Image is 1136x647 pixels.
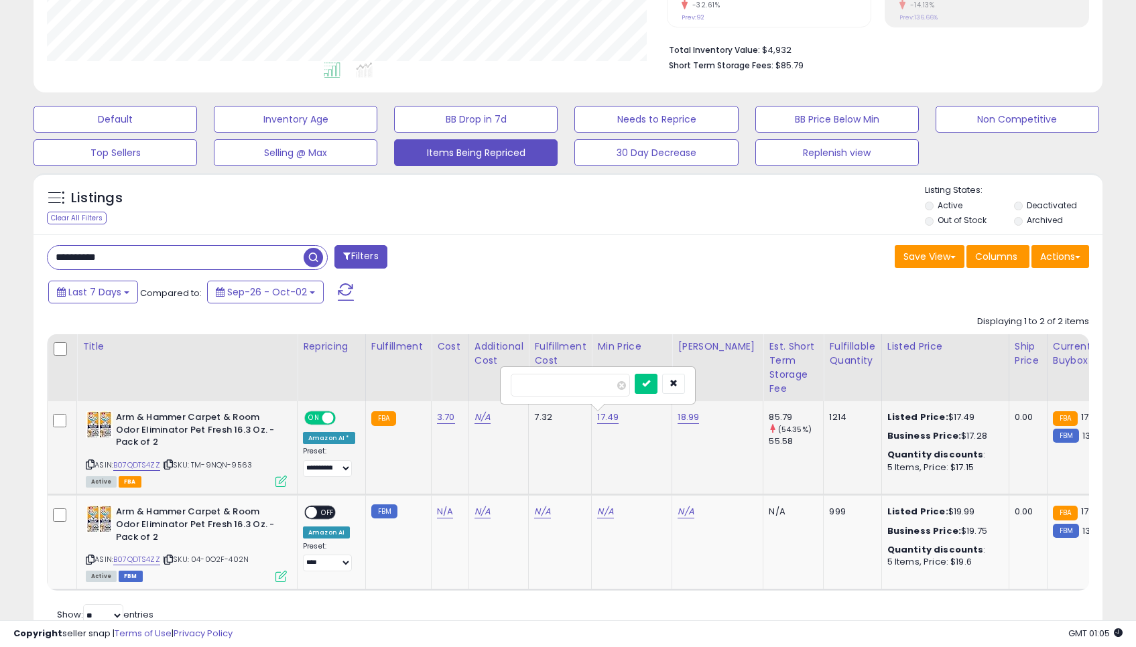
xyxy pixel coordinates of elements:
[1031,245,1089,268] button: Actions
[887,448,984,461] b: Quantity discounts
[1053,340,1122,368] div: Current Buybox Price
[1053,411,1078,426] small: FBA
[475,340,523,368] div: Additional Cost
[678,411,699,424] a: 18.99
[13,627,62,640] strong: Copyright
[303,526,350,538] div: Amazon AI
[371,340,426,354] div: Fulfillment
[887,524,961,537] b: Business Price:
[829,506,871,518] div: 999
[899,13,938,21] small: Prev: 136.66%
[1015,340,1042,368] div: Ship Price
[113,459,160,471] a: B07QDTS4ZZ
[207,281,324,303] button: Sep-26 - Oct-02
[755,139,919,166] button: Replenish view
[1027,200,1077,211] label: Deactivated
[977,315,1089,328] div: Displaying 1 to 2 of 2 items
[887,411,999,423] div: $17.49
[86,571,117,582] span: All listings currently available for purchase on Amazon
[475,411,491,424] a: N/A
[1053,524,1079,538] small: FBM
[303,447,355,477] div: Preset:
[975,250,1017,263] span: Columns
[140,287,202,299] span: Compared to:
[829,340,875,368] div: Fulfillable Quantity
[887,411,948,423] b: Listed Price:
[162,554,249,565] span: | SKU: 04-0O2F-402N
[778,424,812,435] small: (54.35%)
[86,506,113,532] img: 610rbD8D4YL._SL40_.jpg
[769,340,818,396] div: Est. Short Term Storage Fee
[597,411,619,424] a: 17.49
[303,542,355,572] div: Preset:
[116,411,279,452] b: Arm & Hammer Carpet & Room Odor Eliminator Pet Fresh 16.3 Oz. - Pack of 2
[829,411,871,423] div: 1214
[119,571,143,582] span: FBM
[115,627,172,640] a: Terms of Use
[887,461,999,474] div: 5 Items, Price: $17.15
[936,106,1099,133] button: Non Competitive
[682,13,704,21] small: Prev: 92
[887,340,1003,354] div: Listed Price
[1082,429,1098,442] span: 13.2
[174,627,233,640] a: Privacy Policy
[303,340,360,354] div: Repricing
[86,411,287,486] div: ASIN:
[887,430,999,442] div: $17.28
[938,214,987,226] label: Out of Stock
[13,628,233,640] div: seller snap | |
[57,608,153,621] span: Show: entries
[437,411,455,424] a: 3.70
[887,429,961,442] b: Business Price:
[669,60,773,71] b: Short Term Storage Fees:
[394,106,558,133] button: BB Drop in 7d
[437,340,463,354] div: Cost
[1068,627,1123,640] span: 2025-10-10 01:05 GMT
[966,245,1029,268] button: Columns
[887,543,984,556] b: Quantity discounts
[887,525,999,537] div: $19.75
[769,411,823,423] div: 85.79
[317,507,338,518] span: OFF
[68,285,121,299] span: Last 7 Days
[34,139,197,166] button: Top Sellers
[214,139,377,166] button: Selling @ Max
[574,106,738,133] button: Needs to Reprice
[437,505,453,518] a: N/A
[887,449,999,461] div: :
[371,411,396,426] small: FBA
[82,340,292,354] div: Title
[534,505,550,518] a: N/A
[887,544,999,556] div: :
[86,506,287,580] div: ASIN:
[755,106,919,133] button: BB Price Below Min
[534,411,581,423] div: 7.32
[597,340,666,354] div: Min Price
[1053,429,1079,443] small: FBM
[47,212,107,224] div: Clear All Filters
[895,245,964,268] button: Save View
[769,435,823,447] div: 55.58
[113,554,160,565] a: B07QDTS4ZZ
[925,184,1102,197] p: Listing States:
[938,200,962,211] label: Active
[669,44,760,56] b: Total Inventory Value:
[574,139,738,166] button: 30 Day Decrease
[162,459,252,470] span: | SKU: TM-9NQN-9563
[769,506,813,518] div: N/A
[303,432,355,444] div: Amazon AI *
[214,106,377,133] button: Inventory Age
[534,340,586,368] div: Fulfillment Cost
[86,411,113,438] img: 610rbD8D4YL._SL40_.jpg
[116,506,279,547] b: Arm & Hammer Carpet & Room Odor Eliminator Pet Fresh 16.3 Oz. - Pack of 2
[597,505,613,518] a: N/A
[71,189,123,208] h5: Listings
[334,245,387,269] button: Filters
[1053,506,1078,520] small: FBA
[227,285,307,299] span: Sep-26 - Oct-02
[1027,214,1063,226] label: Archived
[334,413,355,424] span: OFF
[86,476,117,488] span: All listings currently available for purchase on Amazon
[371,504,397,518] small: FBM
[887,505,948,518] b: Listed Price:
